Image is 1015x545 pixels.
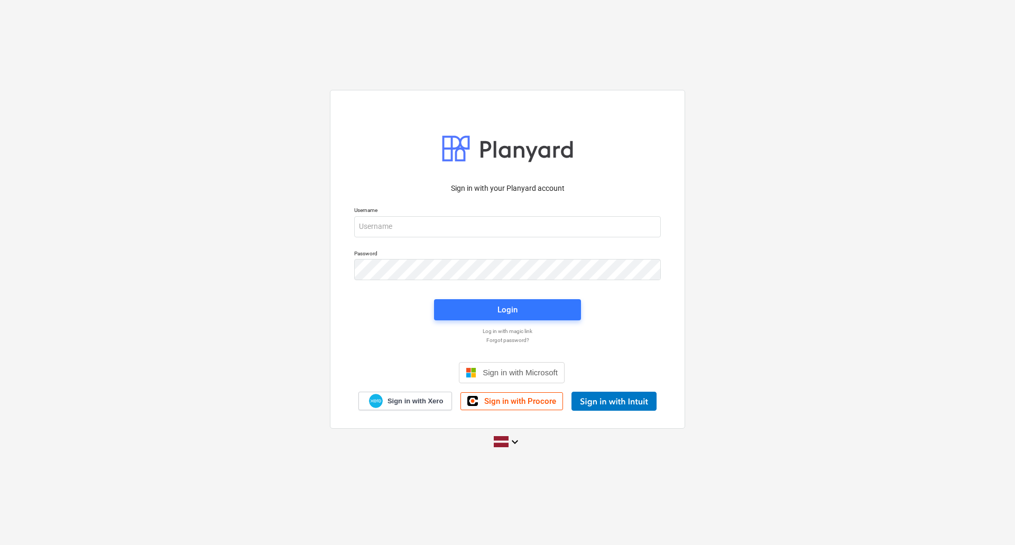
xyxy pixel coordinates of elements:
p: Password [354,250,661,259]
button: Login [434,299,581,320]
a: Sign in with Procore [460,392,563,410]
img: Microsoft logo [466,367,476,378]
input: Username [354,216,661,237]
p: Sign in with your Planyard account [354,183,661,194]
a: Log in with magic link [349,328,666,335]
span: Sign in with Procore [484,396,556,406]
span: Sign in with Microsoft [483,368,558,377]
p: Username [354,207,661,216]
div: Login [497,303,518,317]
a: Forgot password? [349,337,666,344]
a: Sign in with Xero [358,392,453,410]
span: Sign in with Xero [387,396,443,406]
i: keyboard_arrow_down [509,436,521,448]
img: Xero logo [369,394,383,408]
